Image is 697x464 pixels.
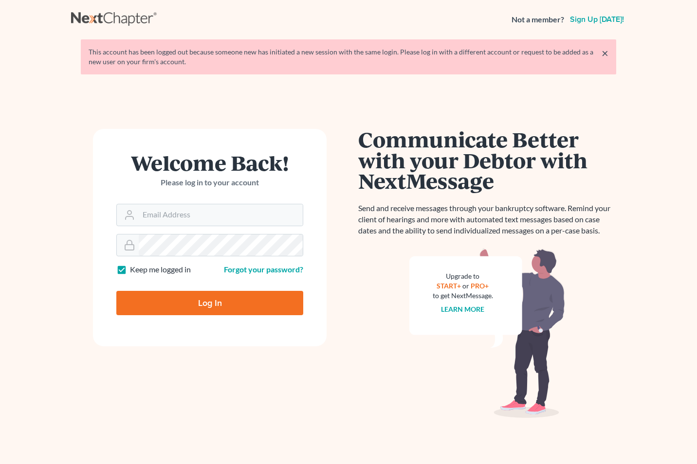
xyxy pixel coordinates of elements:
[116,291,303,315] input: Log In
[130,264,191,275] label: Keep me logged in
[463,282,470,290] span: or
[437,282,461,290] a: START+
[602,47,608,59] a: ×
[568,16,626,23] a: Sign up [DATE]!
[433,271,493,281] div: Upgrade to
[116,177,303,188] p: Please log in to your account
[441,305,485,313] a: Learn more
[512,14,564,25] strong: Not a member?
[89,47,608,67] div: This account has been logged out because someone new has initiated a new session with the same lo...
[433,291,493,301] div: to get NextMessage.
[139,204,303,226] input: Email Address
[116,152,303,173] h1: Welcome Back!
[471,282,489,290] a: PRO+
[358,129,616,191] h1: Communicate Better with your Debtor with NextMessage
[224,265,303,274] a: Forgot your password?
[358,203,616,236] p: Send and receive messages through your bankruptcy software. Remind your client of hearings and mo...
[409,248,565,418] img: nextmessage_bg-59042aed3d76b12b5cd301f8e5b87938c9018125f34e5fa2b7a6b67550977c72.svg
